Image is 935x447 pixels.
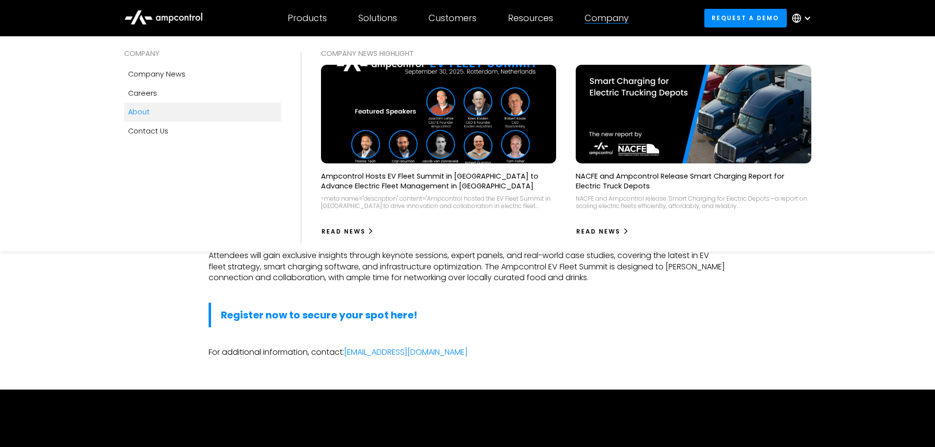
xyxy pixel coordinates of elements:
[585,13,629,24] div: Company
[344,346,468,358] a: [EMAIL_ADDRESS][DOMAIN_NAME]
[576,171,811,191] p: NACFE and Ampcontrol Release Smart Charging Report for Electric Truck Depots
[209,347,727,358] p: For additional information, contact:
[358,13,397,24] div: Solutions
[321,195,557,210] div: <meta name="description" content="Ampcontrol hosted the EV Fleet Summit in [GEOGRAPHIC_DATA] to d...
[221,308,418,322] a: Register now to secure your spot here!
[428,13,477,24] div: Customers
[288,13,327,24] div: Products
[128,69,186,79] div: Company news
[128,88,157,99] div: Careers
[321,227,366,236] div: Read News
[321,48,811,59] div: COMPANY NEWS Highlight
[576,227,620,236] div: Read News
[124,84,281,103] a: Careers
[124,103,281,121] a: About
[576,195,811,210] div: NACFE and Ampcontrol release 'Smart Charging for Electric Depots'—a report on scaling electric fl...
[128,126,168,136] div: Contact Us
[321,224,374,239] a: Read News
[128,106,150,117] div: About
[704,9,787,27] a: Request a demo
[124,48,281,59] div: COMPANY
[124,65,281,83] a: Company news
[321,171,557,191] p: Ampcontrol Hosts EV Fleet Summit in [GEOGRAPHIC_DATA] to Advance Electric Fleet Management in [GE...
[508,13,553,24] div: Resources
[124,122,281,140] a: Contact Us
[576,224,629,239] a: Read News
[209,250,727,283] p: Attendees will gain exclusive insights through keynote sessions, expert panels, and real-world ca...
